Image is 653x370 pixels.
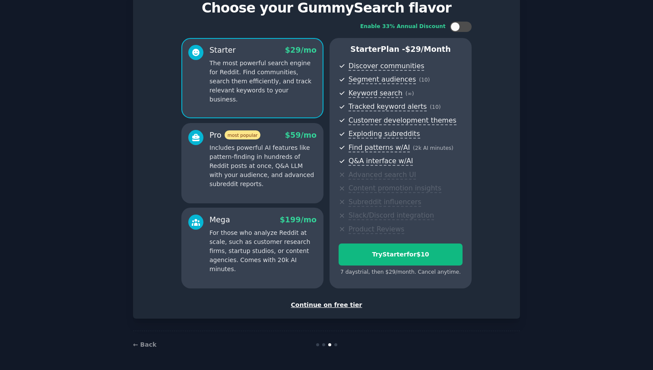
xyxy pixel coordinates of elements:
[349,130,420,139] span: Exploding subreddits
[349,62,424,71] span: Discover communities
[339,44,463,55] p: Starter Plan -
[349,89,403,98] span: Keyword search
[349,102,427,111] span: Tracked keyword alerts
[142,300,511,310] div: Continue on free tier
[209,45,236,56] div: Starter
[349,211,434,220] span: Slack/Discord integration
[349,198,421,207] span: Subreddit influencers
[413,145,453,151] span: ( 2k AI minutes )
[285,46,317,54] span: $ 29 /mo
[133,341,156,348] a: ← Back
[285,131,317,139] span: $ 59 /mo
[339,244,463,266] button: TryStarterfor$10
[360,23,446,31] div: Enable 33% Annual Discount
[349,75,416,84] span: Segment audiences
[349,184,441,193] span: Content promotion insights
[209,215,230,225] div: Mega
[339,250,462,259] div: Try Starter for $10
[349,143,410,152] span: Find patterns w/AI
[225,130,261,139] span: most popular
[349,225,404,234] span: Product Reviews
[280,215,317,224] span: $ 199 /mo
[209,143,317,189] p: Includes powerful AI features like pattern-finding in hundreds of Reddit posts at once, Q&A LLM w...
[142,0,511,16] p: Choose your GummySearch flavor
[349,157,413,166] span: Q&A interface w/AI
[405,45,451,54] span: $ 29 /month
[349,171,416,180] span: Advanced search UI
[430,104,441,110] span: ( 10 )
[209,228,317,274] p: For those who analyze Reddit at scale, such as customer research firms, startup studios, or conte...
[209,130,260,141] div: Pro
[339,269,463,276] div: 7 days trial, then $ 29 /month . Cancel anytime.
[209,59,317,104] p: The most powerful search engine for Reddit. Find communities, search them efficiently, and track ...
[349,116,456,125] span: Customer development themes
[406,91,414,97] span: ( ∞ )
[419,77,430,83] span: ( 10 )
